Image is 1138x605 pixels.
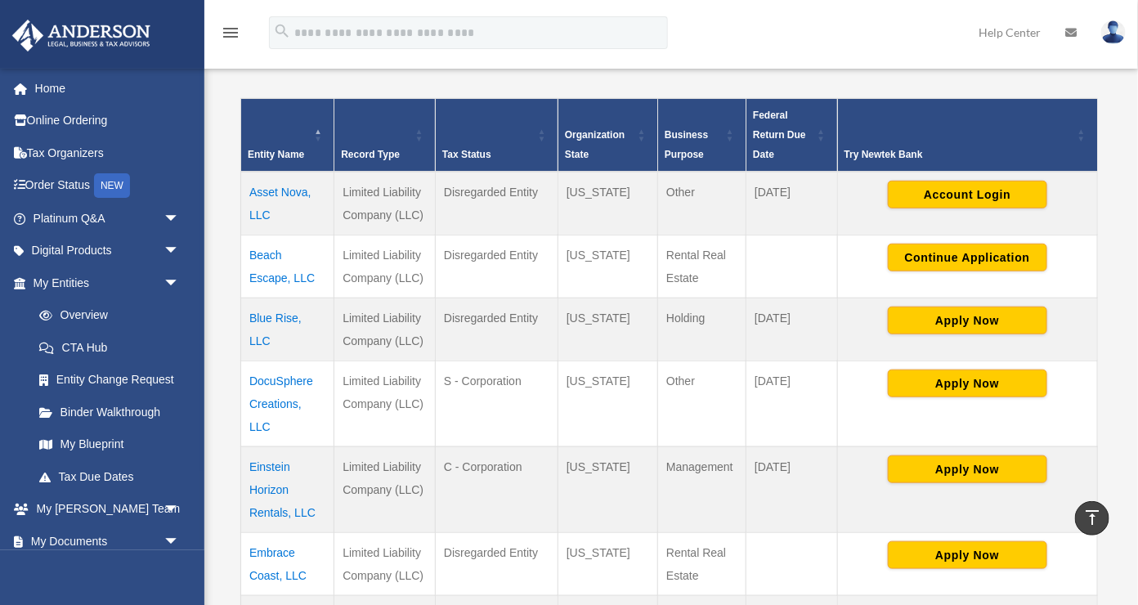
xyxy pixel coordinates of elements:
td: Limited Liability Company (LLC) [334,298,436,361]
td: Holding [658,298,746,361]
button: Continue Application [888,244,1047,271]
span: Record Type [341,149,400,160]
a: My Entitiesarrow_drop_down [11,267,196,299]
a: Entity Change Request [23,364,196,397]
span: arrow_drop_down [164,525,196,558]
span: Entity Name [248,149,304,160]
td: Disregarded Entity [435,235,558,298]
td: Other [658,361,746,446]
td: C - Corporation [435,446,558,532]
th: Record Type: Activate to sort [334,98,436,172]
td: [DATE] [746,172,838,235]
a: Account Login [888,186,1047,199]
span: arrow_drop_down [164,235,196,268]
td: [DATE] [746,361,838,446]
td: [DATE] [746,446,838,532]
td: Asset Nova, LLC [241,172,334,235]
a: Platinum Q&Aarrow_drop_down [11,202,204,235]
td: [US_STATE] [558,446,657,532]
td: Limited Liability Company (LLC) [334,361,436,446]
td: Einstein Horizon Rentals, LLC [241,446,334,532]
td: Disregarded Entity [435,532,558,595]
td: Rental Real Estate [658,532,746,595]
td: [US_STATE] [558,361,657,446]
button: Apply Now [888,370,1047,397]
td: Rental Real Estate [658,235,746,298]
a: My [PERSON_NAME] Teamarrow_drop_down [11,493,204,526]
img: User Pic [1101,20,1126,44]
td: Beach Escape, LLC [241,235,334,298]
a: CTA Hub [23,331,196,364]
a: Tax Due Dates [23,460,196,493]
td: Disregarded Entity [435,298,558,361]
a: My Blueprint [23,428,196,461]
span: arrow_drop_down [164,267,196,300]
a: My Documentsarrow_drop_down [11,525,204,558]
th: Entity Name: Activate to invert sorting [241,98,334,172]
div: Try Newtek Bank [845,145,1073,164]
i: vertical_align_top [1082,508,1102,527]
span: arrow_drop_down [164,202,196,235]
a: Digital Productsarrow_drop_down [11,235,204,267]
span: Federal Return Due Date [753,110,806,160]
i: menu [221,23,240,43]
a: Tax Organizers [11,137,204,169]
td: Management [658,446,746,532]
img: Anderson Advisors Platinum Portal [7,20,155,52]
a: Binder Walkthrough [23,396,196,428]
a: menu [221,29,240,43]
td: [US_STATE] [558,235,657,298]
td: DocuSphere Creations, LLC [241,361,334,446]
td: Disregarded Entity [435,172,558,235]
td: [US_STATE] [558,532,657,595]
i: search [273,22,291,40]
button: Apply Now [888,541,1047,569]
button: Account Login [888,181,1047,208]
th: Business Purpose: Activate to sort [658,98,746,172]
td: Limited Liability Company (LLC) [334,172,436,235]
a: vertical_align_top [1075,501,1109,536]
td: Blue Rise, LLC [241,298,334,361]
td: Limited Liability Company (LLC) [334,235,436,298]
button: Apply Now [888,455,1047,483]
th: Try Newtek Bank : Activate to sort [837,98,1097,172]
th: Federal Return Due Date: Activate to sort [746,98,838,172]
td: [US_STATE] [558,172,657,235]
span: Tax Status [442,149,491,160]
td: S - Corporation [435,361,558,446]
td: [US_STATE] [558,298,657,361]
th: Tax Status: Activate to sort [435,98,558,172]
span: Business Purpose [665,129,708,160]
td: [DATE] [746,298,838,361]
a: Order StatusNEW [11,169,204,203]
td: Limited Liability Company (LLC) [334,446,436,532]
a: Home [11,72,204,105]
div: NEW [94,173,130,198]
a: Overview [23,299,188,332]
td: Limited Liability Company (LLC) [334,532,436,595]
a: Online Ordering [11,105,204,137]
td: Embrace Coast, LLC [241,532,334,595]
span: Organization State [565,129,625,160]
td: Other [658,172,746,235]
span: arrow_drop_down [164,493,196,527]
th: Organization State: Activate to sort [558,98,657,172]
button: Apply Now [888,307,1047,334]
